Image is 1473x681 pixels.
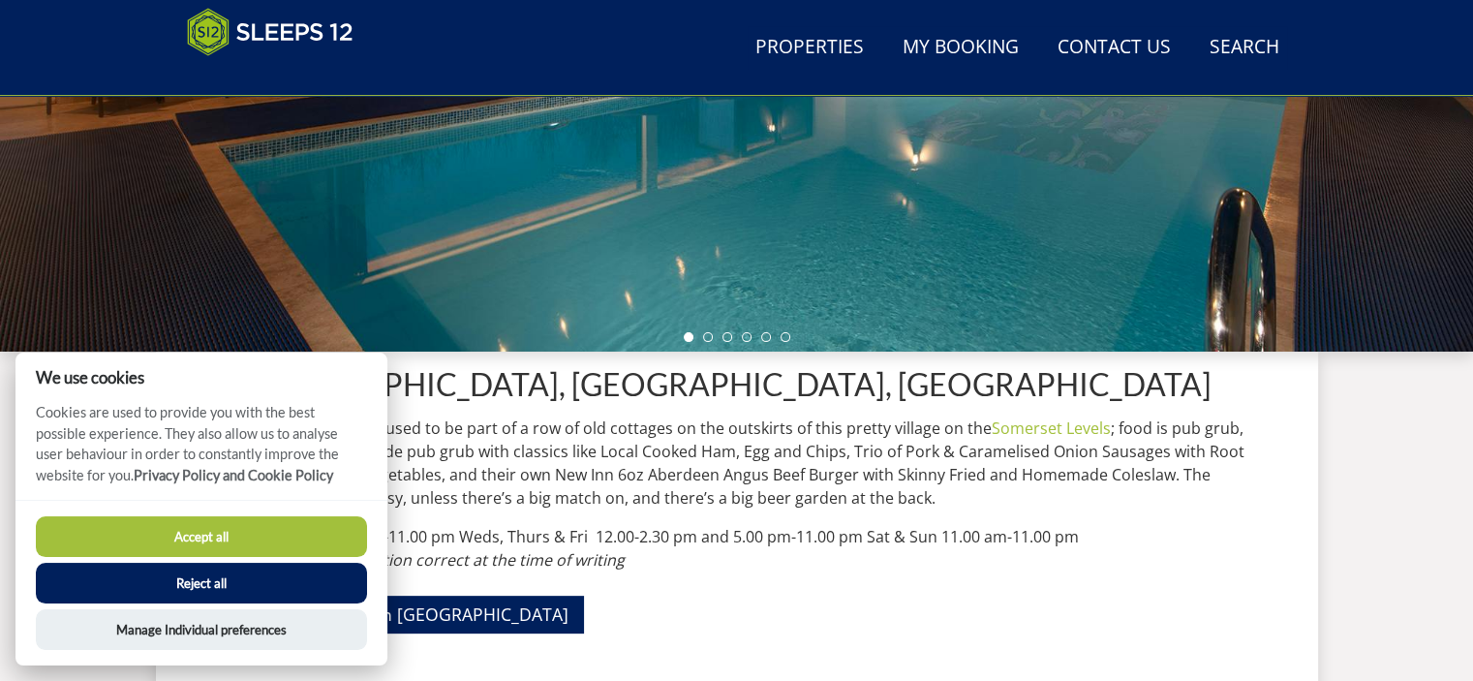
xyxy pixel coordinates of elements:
[187,417,1287,510] p: A more traditional inn that used to be part of a row of old cottages on the outskirts of this pre...
[36,563,367,604] button: Reject all
[187,525,1287,572] p: Open: Mon & Tues 5.00 pm-11.00 pm Weds, Thurs & Fri 12.00-2.30 pm and 5.00 pm-11.00 pm Sat & Sun ...
[1050,26,1179,70] a: Contact Us
[187,367,1287,401] h1: The [GEOGRAPHIC_DATA], [GEOGRAPHIC_DATA], [GEOGRAPHIC_DATA]
[748,26,872,70] a: Properties
[36,516,367,557] button: Accept all
[895,26,1027,70] a: My Booking
[134,467,333,483] a: Privacy Policy and Cookie Policy
[15,402,387,500] p: Cookies are used to provide you with the best possible experience. They also allow us to analyse ...
[1202,26,1287,70] a: Search
[187,8,353,56] img: Sleeps 12
[177,68,381,84] iframe: Customer reviews powered by Trustpilot
[992,418,1111,439] a: Somerset Levels
[36,609,367,650] button: Manage Individual preferences
[303,549,625,571] em: All information correct at the time of writing
[15,368,387,387] h2: We use cookies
